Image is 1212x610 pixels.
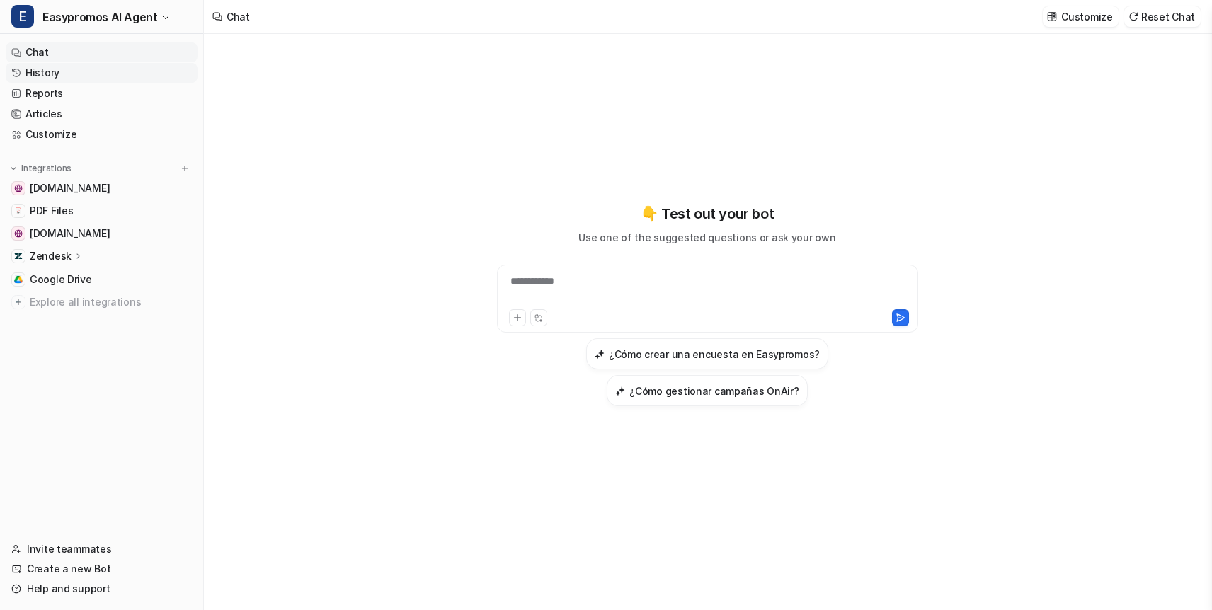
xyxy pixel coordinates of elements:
[641,203,774,224] p: 👇 Test out your bot
[21,163,72,174] p: Integrations
[14,229,23,238] img: www.easypromosapp.com
[586,338,828,369] button: ¿Cómo crear una encuesta en Easypromos?¿Cómo crear una encuesta en Easypromos?
[14,207,23,215] img: PDF Files
[607,375,807,406] button: ¿Cómo gestionar campañas OnAir?¿Cómo gestionar campañas OnAir?
[609,347,820,362] h3: ¿Cómo crear una encuesta en Easypromos?
[30,249,72,263] p: Zendesk
[14,252,23,260] img: Zendesk
[227,9,250,24] div: Chat
[6,125,198,144] a: Customize
[6,270,198,289] a: Google DriveGoogle Drive
[6,559,198,579] a: Create a new Bot
[14,184,23,192] img: easypromos-apiref.redoc.ly
[1043,6,1118,27] button: Customize
[1061,9,1112,24] p: Customize
[8,163,18,173] img: expand menu
[6,224,198,243] a: www.easypromosapp.com[DOMAIN_NAME]
[30,291,192,313] span: Explore all integrations
[6,178,198,198] a: easypromos-apiref.redoc.ly[DOMAIN_NAME]
[578,230,835,245] p: Use one of the suggested questions or ask your own
[6,539,198,559] a: Invite teammates
[1124,6,1201,27] button: Reset Chat
[6,292,198,312] a: Explore all integrations
[6,84,198,103] a: Reports
[14,275,23,284] img: Google Drive
[11,295,25,309] img: explore all integrations
[6,579,198,599] a: Help and support
[42,7,157,27] span: Easypromos AI Agent
[615,386,625,396] img: ¿Cómo gestionar campañas OnAir?
[6,161,76,175] button: Integrations
[30,181,110,195] span: [DOMAIN_NAME]
[30,272,92,287] span: Google Drive
[6,63,198,83] a: History
[629,384,799,398] h3: ¿Cómo gestionar campañas OnAir?
[6,201,198,221] a: PDF FilesPDF Files
[6,104,198,124] a: Articles
[6,42,198,62] a: Chat
[30,204,73,218] span: PDF Files
[1047,11,1057,22] img: customize
[30,226,110,241] span: [DOMAIN_NAME]
[11,5,34,28] span: E
[595,349,605,359] img: ¿Cómo crear una encuesta en Easypromos?
[180,163,190,173] img: menu_add.svg
[1128,11,1138,22] img: reset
